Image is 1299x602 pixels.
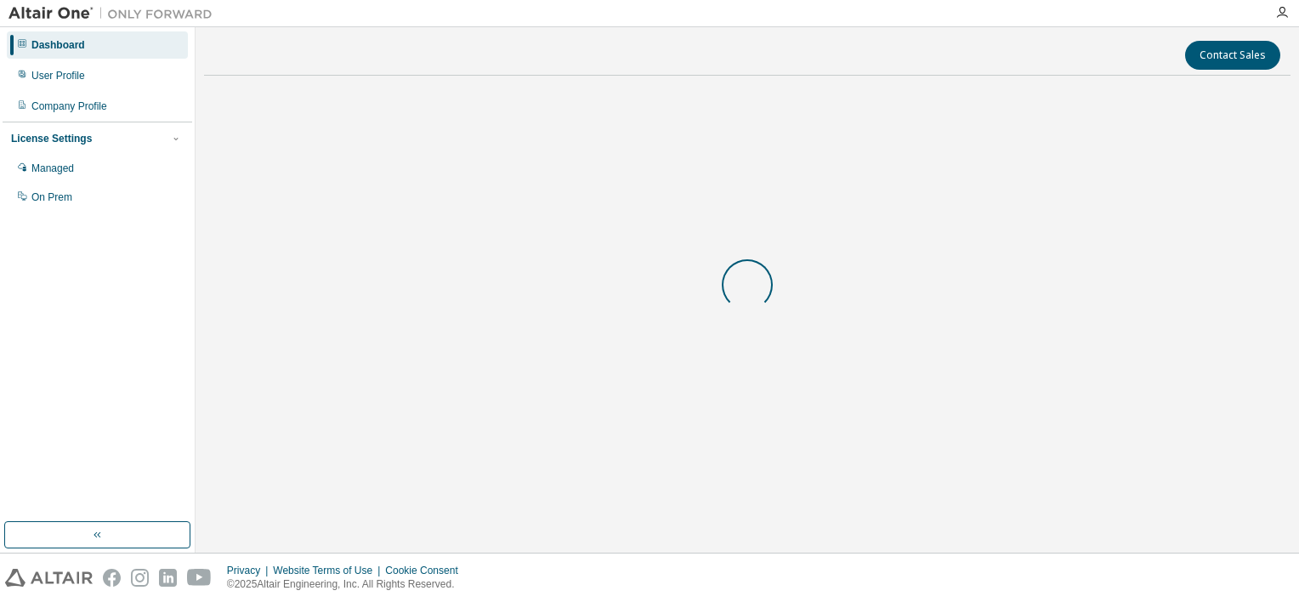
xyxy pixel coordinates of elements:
[159,569,177,587] img: linkedin.svg
[11,132,92,145] div: License Settings
[273,564,385,577] div: Website Terms of Use
[31,38,85,52] div: Dashboard
[227,577,468,592] p: © 2025 Altair Engineering, Inc. All Rights Reserved.
[385,564,468,577] div: Cookie Consent
[31,99,107,113] div: Company Profile
[5,569,93,587] img: altair_logo.svg
[227,564,273,577] div: Privacy
[1185,41,1280,70] button: Contact Sales
[131,569,149,587] img: instagram.svg
[9,5,221,22] img: Altair One
[31,190,72,204] div: On Prem
[187,569,212,587] img: youtube.svg
[103,569,121,587] img: facebook.svg
[31,162,74,175] div: Managed
[31,69,85,82] div: User Profile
